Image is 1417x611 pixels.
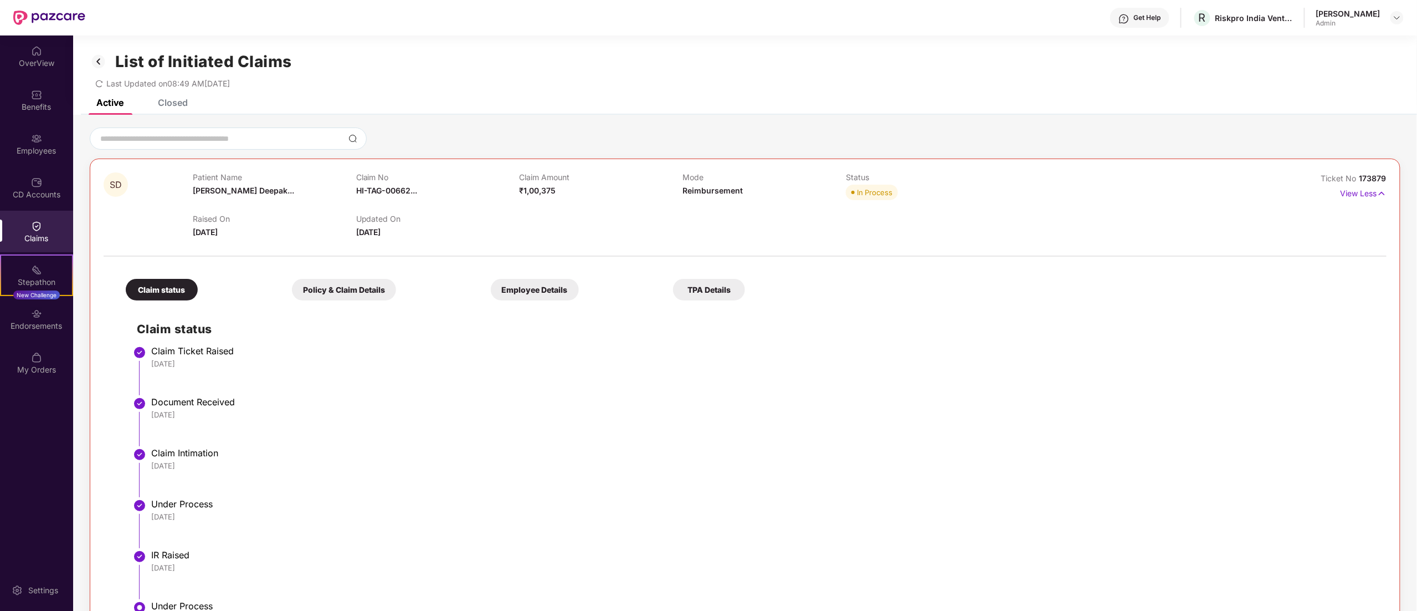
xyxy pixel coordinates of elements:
[520,186,556,195] span: ₹1,00,375
[151,345,1375,357] div: Claim Ticket Raised
[193,172,356,182] p: Patient Name
[133,550,146,563] img: svg+xml;base64,PHN2ZyBpZD0iU3RlcC1Eb25lLTMyeDMyIiB4bWxucz0iaHR0cDovL3d3dy53My5vcmcvMjAwMC9zdmciIH...
[1199,11,1206,24] span: R
[31,221,42,232] img: svg+xml;base64,PHN2ZyBpZD0iQ2xhaW0iIHhtbG5zPSJodHRwOi8vd3d3LnczLm9yZy8yMDAwL3N2ZyIgd2lkdGg9IjIwIi...
[682,172,846,182] p: Mode
[25,585,61,596] div: Settings
[151,447,1375,459] div: Claim Intimation
[96,97,124,108] div: Active
[151,410,1375,420] div: [DATE]
[31,89,42,100] img: svg+xml;base64,PHN2ZyBpZD0iQmVuZWZpdHMiIHhtbG5zPSJodHRwOi8vd3d3LnczLm9yZy8yMDAwL3N2ZyIgd2lkdGg9Ij...
[348,134,357,143] img: svg+xml;base64,PHN2ZyBpZD0iU2VhcmNoLTMyeDMyIiB4bWxucz0iaHR0cDovL3d3dy53My5vcmcvMjAwMC9zdmciIHdpZH...
[151,396,1375,408] div: Document Received
[491,279,579,301] div: Employee Details
[31,308,42,319] img: svg+xml;base64,PHN2ZyBpZD0iRW5kb3JzZW1lbnRzIiB4bWxucz0iaHR0cDovL3d3dy53My5vcmcvMjAwMC9zdmciIHdpZH...
[1134,13,1161,22] div: Get Help
[1377,187,1387,200] img: svg+xml;base64,PHN2ZyB4bWxucz0iaHR0cDovL3d3dy53My5vcmcvMjAwMC9zdmciIHdpZHRoPSIxNyIgaGVpZ2h0PSIxNy...
[1118,13,1130,24] img: svg+xml;base64,PHN2ZyBpZD0iSGVscC0zMngzMiIgeG1sbnM9Imh0dHA6Ly93d3cudzMub3JnLzIwMDAvc3ZnIiB3aWR0aD...
[1316,8,1380,19] div: [PERSON_NAME]
[1316,19,1380,28] div: Admin
[846,172,1009,182] p: Status
[133,448,146,461] img: svg+xml;base64,PHN2ZyBpZD0iU3RlcC1Eb25lLTMyeDMyIiB4bWxucz0iaHR0cDovL3d3dy53My5vcmcvMjAwMC9zdmciIH...
[13,11,85,25] img: New Pazcare Logo
[520,172,683,182] p: Claim Amount
[151,549,1375,561] div: IR Raised
[1393,13,1401,22] img: svg+xml;base64,PHN2ZyBpZD0iRHJvcGRvd24tMzJ4MzIiIHhtbG5zPSJodHRwOi8vd3d3LnczLm9yZy8yMDAwL3N2ZyIgd2...
[13,291,60,299] div: New Challenge
[356,227,381,237] span: [DATE]
[682,186,743,195] span: Reimbursement
[133,499,146,512] img: svg+xml;base64,PHN2ZyBpZD0iU3RlcC1Eb25lLTMyeDMyIiB4bWxucz0iaHR0cDovL3d3dy53My5vcmcvMjAwMC9zdmciIH...
[193,186,294,195] span: [PERSON_NAME] Deepak...
[151,498,1375,510] div: Under Process
[1341,185,1387,200] p: View Less
[1321,174,1359,183] span: Ticket No
[193,227,218,237] span: [DATE]
[133,397,146,410] img: svg+xml;base64,PHN2ZyBpZD0iU3RlcC1Eb25lLTMyeDMyIiB4bWxucz0iaHR0cDovL3d3dy53My5vcmcvMjAwMC9zdmciIH...
[356,214,520,223] p: Updated On
[158,97,188,108] div: Closed
[193,214,356,223] p: Raised On
[31,45,42,57] img: svg+xml;base64,PHN2ZyBpZD0iSG9tZSIgeG1sbnM9Imh0dHA6Ly93d3cudzMub3JnLzIwMDAvc3ZnIiB3aWR0aD0iMjAiIG...
[95,79,103,88] span: redo
[151,359,1375,369] div: [DATE]
[151,563,1375,573] div: [DATE]
[673,279,745,301] div: TPA Details
[292,279,396,301] div: Policy & Claim Details
[151,512,1375,522] div: [DATE]
[90,52,107,71] img: svg+xml;base64,PHN2ZyB3aWR0aD0iMzIiIGhlaWdodD0iMzIiIHZpZXdCb3g9IjAgMCAzMiAzMiIgZmlsbD0ibm9uZSIgeG...
[1,277,72,288] div: Stepathon
[356,172,520,182] p: Claim No
[137,320,1375,338] h2: Claim status
[857,187,892,198] div: In Process
[12,585,23,596] img: svg+xml;base64,PHN2ZyBpZD0iU2V0dGluZy0yMHgyMCIgeG1sbnM9Imh0dHA6Ly93d3cudzMub3JnLzIwMDAvc3ZnIiB3aW...
[31,352,42,363] img: svg+xml;base64,PHN2ZyBpZD0iTXlfT3JkZXJzIiBkYXRhLW5hbWU9Ik15IE9yZGVycyIgeG1sbnM9Imh0dHA6Ly93d3cudz...
[151,461,1375,471] div: [DATE]
[115,52,292,71] h1: List of Initiated Claims
[31,177,42,188] img: svg+xml;base64,PHN2ZyBpZD0iQ0RfQWNjb3VudHMiIGRhdGEtbmFtZT0iQ0QgQWNjb3VudHMiIHhtbG5zPSJodHRwOi8vd3...
[133,346,146,359] img: svg+xml;base64,PHN2ZyBpZD0iU3RlcC1Eb25lLTMyeDMyIiB4bWxucz0iaHR0cDovL3d3dy53My5vcmcvMjAwMC9zdmciIH...
[106,79,230,88] span: Last Updated on 08:49 AM[DATE]
[31,133,42,144] img: svg+xml;base64,PHN2ZyBpZD0iRW1wbG95ZWVzIiB4bWxucz0iaHR0cDovL3d3dy53My5vcmcvMjAwMC9zdmciIHdpZHRoPS...
[31,264,42,276] img: svg+xml;base64,PHN2ZyB4bWxucz0iaHR0cDovL3d3dy53My5vcmcvMjAwMC9zdmciIHdpZHRoPSIyMSIgaGVpZ2h0PSIyMC...
[1359,174,1387,183] span: 173879
[356,186,418,195] span: HI-TAG-00662...
[1215,13,1293,23] div: Riskpro India Ventures Private Limited
[110,180,122,190] span: SD
[126,279,198,301] div: Claim status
